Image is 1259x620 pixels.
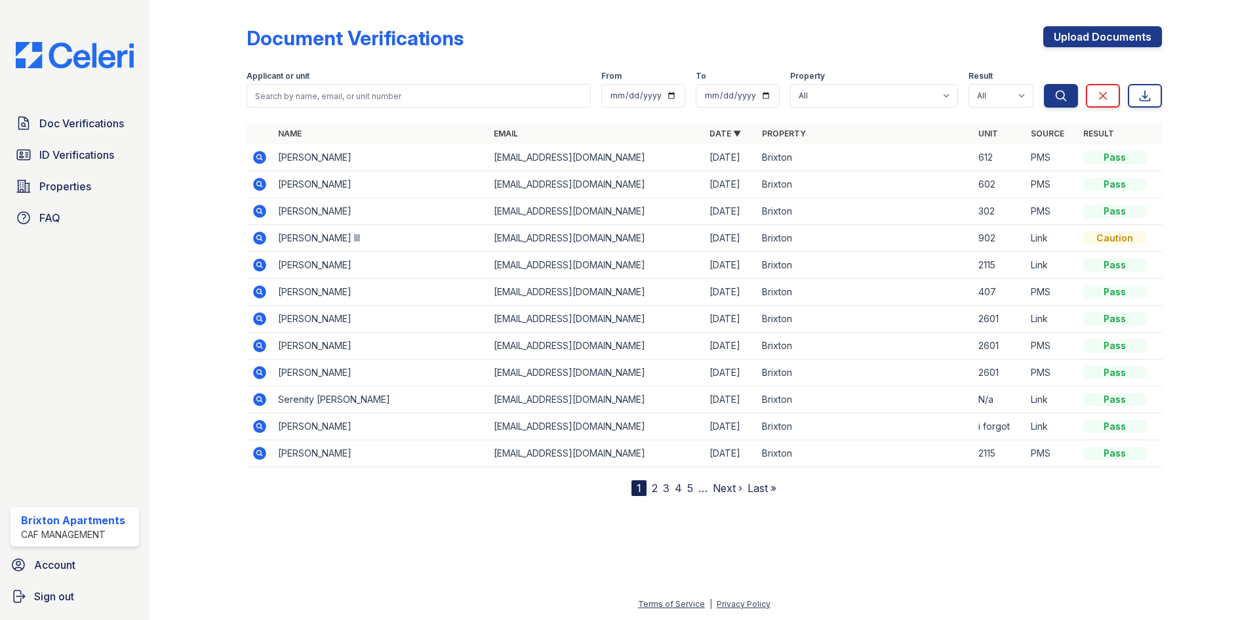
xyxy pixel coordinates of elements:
[273,333,489,360] td: [PERSON_NAME]
[1026,306,1078,333] td: Link
[757,225,972,252] td: Brixton
[34,589,74,604] span: Sign out
[278,129,302,138] a: Name
[1026,144,1078,171] td: PMS
[762,129,806,138] a: Property
[757,144,972,171] td: Brixton
[638,599,705,609] a: Terms of Service
[489,333,704,360] td: [EMAIL_ADDRESS][DOMAIN_NAME]
[1026,386,1078,413] td: Link
[273,440,489,467] td: [PERSON_NAME]
[1026,225,1078,252] td: Link
[978,129,998,138] a: Unit
[698,480,708,496] span: …
[973,440,1026,467] td: 2115
[489,198,704,225] td: [EMAIL_ADDRESS][DOMAIN_NAME]
[696,71,706,81] label: To
[757,413,972,440] td: Brixton
[10,173,139,199] a: Properties
[494,129,518,138] a: Email
[969,71,993,81] label: Result
[39,178,91,194] span: Properties
[757,171,972,198] td: Brixton
[709,599,712,609] div: |
[757,279,972,306] td: Brixton
[973,333,1026,360] td: 2601
[1026,171,1078,198] td: PMS
[489,144,704,171] td: [EMAIL_ADDRESS][DOMAIN_NAME]
[973,144,1026,171] td: 612
[1026,198,1078,225] td: PMS
[1083,151,1146,164] div: Pass
[704,252,757,279] td: [DATE]
[1083,178,1146,191] div: Pass
[757,252,972,279] td: Brixton
[273,306,489,333] td: [PERSON_NAME]
[973,171,1026,198] td: 602
[1083,447,1146,460] div: Pass
[489,413,704,440] td: [EMAIL_ADDRESS][DOMAIN_NAME]
[1026,413,1078,440] td: Link
[247,84,591,108] input: Search by name, email, or unit number
[489,440,704,467] td: [EMAIL_ADDRESS][DOMAIN_NAME]
[10,205,139,231] a: FAQ
[704,386,757,413] td: [DATE]
[5,552,144,578] a: Account
[489,306,704,333] td: [EMAIL_ADDRESS][DOMAIN_NAME]
[489,171,704,198] td: [EMAIL_ADDRESS][DOMAIN_NAME]
[652,482,658,495] a: 2
[757,198,972,225] td: Brixton
[704,360,757,386] td: [DATE]
[973,198,1026,225] td: 302
[273,360,489,386] td: [PERSON_NAME]
[273,279,489,306] td: [PERSON_NAME]
[790,71,825,81] label: Property
[247,26,464,50] div: Document Verifications
[1083,420,1146,433] div: Pass
[10,142,139,168] a: ID Verifications
[1083,205,1146,218] div: Pass
[717,599,770,609] a: Privacy Policy
[1026,252,1078,279] td: Link
[757,360,972,386] td: Brixton
[21,528,125,541] div: CAF Management
[273,144,489,171] td: [PERSON_NAME]
[973,225,1026,252] td: 902
[273,198,489,225] td: [PERSON_NAME]
[1083,129,1114,138] a: Result
[1083,232,1146,245] div: Caution
[1043,26,1162,47] a: Upload Documents
[757,440,972,467] td: Brixton
[1026,333,1078,360] td: PMS
[757,386,972,413] td: Brixton
[704,198,757,225] td: [DATE]
[687,482,693,495] a: 5
[704,171,757,198] td: [DATE]
[39,115,124,131] span: Doc Verifications
[973,279,1026,306] td: 407
[273,386,489,413] td: Serenity [PERSON_NAME]
[1026,360,1078,386] td: PMS
[704,333,757,360] td: [DATE]
[704,440,757,467] td: [DATE]
[1031,129,1064,138] a: Source
[704,225,757,252] td: [DATE]
[273,225,489,252] td: [PERSON_NAME] III
[1083,339,1146,352] div: Pass
[5,42,144,68] img: CE_Logo_Blue-a8612792a0a2168367f1c8372b55b34899dd931a85d93a1a3d3e32e68fde9ad4.png
[748,482,776,495] a: Last »
[273,252,489,279] td: [PERSON_NAME]
[1083,285,1146,299] div: Pass
[39,210,60,226] span: FAQ
[489,360,704,386] td: [EMAIL_ADDRESS][DOMAIN_NAME]
[489,252,704,279] td: [EMAIL_ADDRESS][DOMAIN_NAME]
[675,482,682,495] a: 4
[1083,258,1146,272] div: Pass
[704,413,757,440] td: [DATE]
[21,512,125,528] div: Brixton Apartments
[5,583,144,610] a: Sign out
[273,413,489,440] td: [PERSON_NAME]
[663,482,669,495] a: 3
[601,71,622,81] label: From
